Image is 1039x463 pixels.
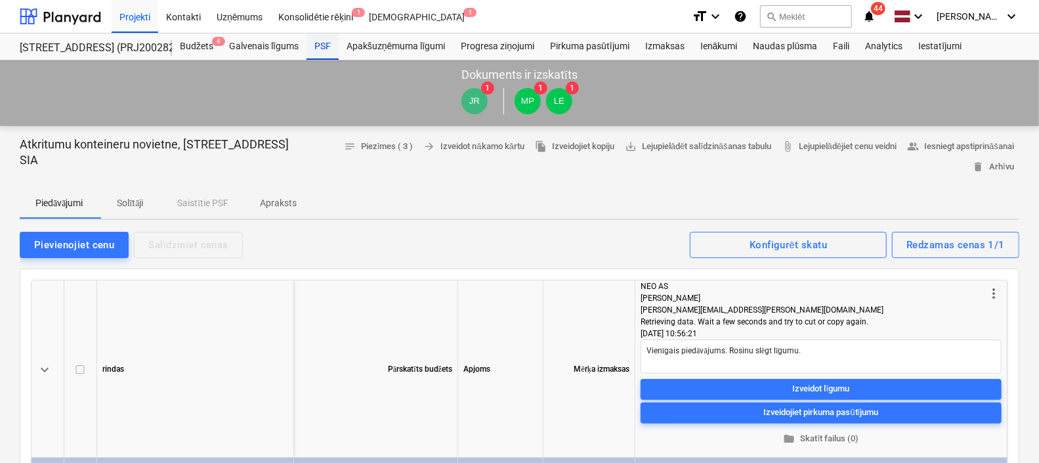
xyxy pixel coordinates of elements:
span: 1 [463,8,477,17]
span: MP [521,96,534,106]
div: Mērķa izmaksas [543,280,635,458]
div: NEO AS [641,280,986,292]
span: more_vert [986,286,1002,301]
button: Konfigurēt skatu [690,232,887,258]
span: attach_file [782,141,794,152]
a: PSF [307,33,339,60]
span: notes [344,141,356,152]
span: LE [554,96,564,106]
a: Iestatījumi [910,33,969,60]
span: save_alt [625,141,637,152]
span: Izveidot nākamo kārtu [424,139,524,154]
p: Dokuments ir izskatīts [461,67,578,83]
span: Lejupielādējiet cenu veidni [782,139,897,154]
div: Budžets [172,33,221,60]
div: Retrieving data. Wait a few seconds and try to cut or copy again. [641,316,986,328]
div: rindas [97,280,294,458]
span: JR [469,96,480,106]
span: file_copy [535,141,547,152]
a: Galvenais līgums [221,33,307,60]
button: Izveidot līgumu [641,379,1002,400]
div: [STREET_ADDRESS] (PRJ2002826) 2601978 [20,41,156,55]
a: Ienākumi [692,33,746,60]
span: people_alt [907,141,919,152]
div: Konfigurēt skatu [750,236,827,254]
a: Lejupielādējiet cenu veidni [776,137,902,157]
button: Izveidojiet pirkuma pasūtījumu [641,403,1002,424]
span: folder [784,433,795,445]
a: Faili [825,33,857,60]
a: Budžets4 [172,33,221,60]
p: Piedāvājumi [35,196,83,210]
button: Iesniegt apstiprināšanai [902,137,1019,157]
div: Pārskatīts budžets [294,280,458,458]
a: Analytics [857,33,910,60]
span: Izveidojiet kopiju [535,139,614,154]
span: Lejupielādēt salīdzināšanas tabulu [625,139,771,154]
span: 1 [566,81,579,95]
div: [PERSON_NAME] [641,292,986,304]
div: Jānis Ruskuls [461,88,488,114]
span: 1 [534,81,547,95]
button: Redzamas cenas 1/1 [892,232,1019,258]
div: Lāsma Erharde [546,88,572,114]
p: Atkritumu konteineru novietne, [STREET_ADDRESS] SIA [20,137,303,168]
p: Solītāji [114,196,146,210]
span: Piezīmes ( 3 ) [344,139,413,154]
div: Redzamas cenas 1/1 [906,236,1005,254]
a: Progresa ziņojumi [453,33,542,60]
span: Iesniegt apstiprināšanai [907,139,1014,154]
button: Skatīt failus (0) [641,429,1002,449]
span: 1 [352,8,365,17]
span: [PERSON_NAME][EMAIL_ADDRESS][PERSON_NAME][DOMAIN_NAME] [641,305,883,315]
button: Arhīvu [967,157,1019,177]
div: Apjoms [458,280,543,458]
span: Arhīvu [972,160,1014,175]
span: delete [972,161,984,173]
p: Apraksts [260,196,297,210]
a: Pirkuma pasūtījumi [542,33,637,60]
a: Lejupielādēt salīdzināšanas tabulu [620,137,776,157]
span: arrow_forward [424,141,436,152]
a: Izmaksas [637,33,692,60]
a: Naudas plūsma [746,33,826,60]
span: 4 [212,37,225,46]
div: [DATE] 10:56:21 [641,328,1002,340]
div: Mārtiņš Pogulis [515,88,541,114]
button: Pievienojiet cenu [20,232,129,258]
span: Skatīt failus (0) [646,431,996,447]
textarea: Vienīgais piedāvājums. Rosinu slēgt līgumu. [641,340,1002,374]
div: Izveidot līgumu [793,382,850,397]
span: keyboard_arrow_down [37,362,53,378]
button: Piezīmes ( 3 ) [339,137,419,157]
button: Izveidot nākamo kārtu [419,137,530,157]
div: Pievienojiet cenu [34,236,114,254]
span: 1 [481,81,494,95]
a: Apakšuzņēmuma līgumi [339,33,453,60]
div: Izveidojiet pirkuma pasūtījumu [764,406,879,421]
button: Izveidojiet kopiju [530,137,620,157]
